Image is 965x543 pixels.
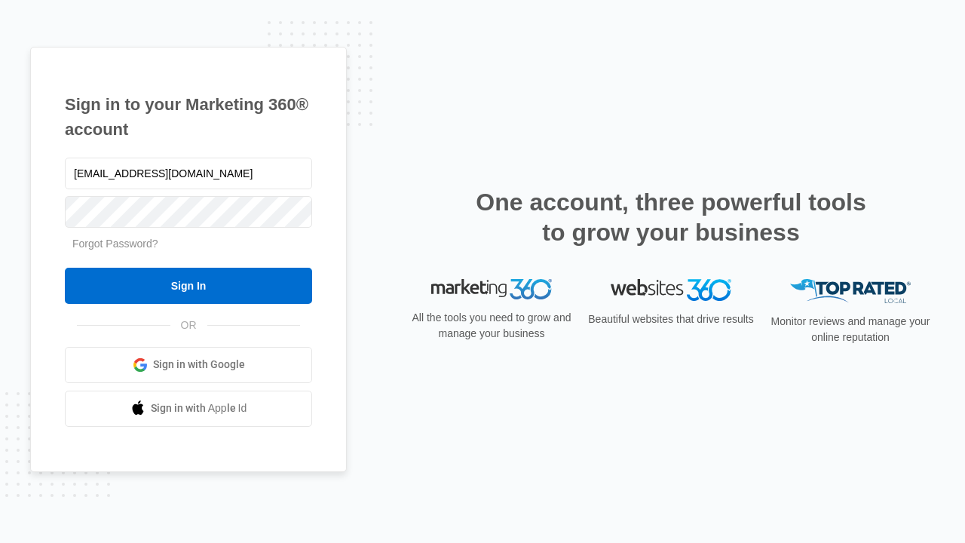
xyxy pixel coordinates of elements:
[153,357,245,373] span: Sign in with Google
[65,158,312,189] input: Email
[611,279,731,301] img: Websites 360
[471,187,871,247] h2: One account, three powerful tools to grow your business
[170,318,207,333] span: OR
[65,391,312,427] a: Sign in with Apple Id
[766,314,935,345] p: Monitor reviews and manage your online reputation
[72,238,158,250] a: Forgot Password?
[65,92,312,142] h1: Sign in to your Marketing 360® account
[65,347,312,383] a: Sign in with Google
[151,400,247,416] span: Sign in with Apple Id
[407,310,576,342] p: All the tools you need to grow and manage your business
[587,311,755,327] p: Beautiful websites that drive results
[790,279,911,304] img: Top Rated Local
[431,279,552,300] img: Marketing 360
[65,268,312,304] input: Sign In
